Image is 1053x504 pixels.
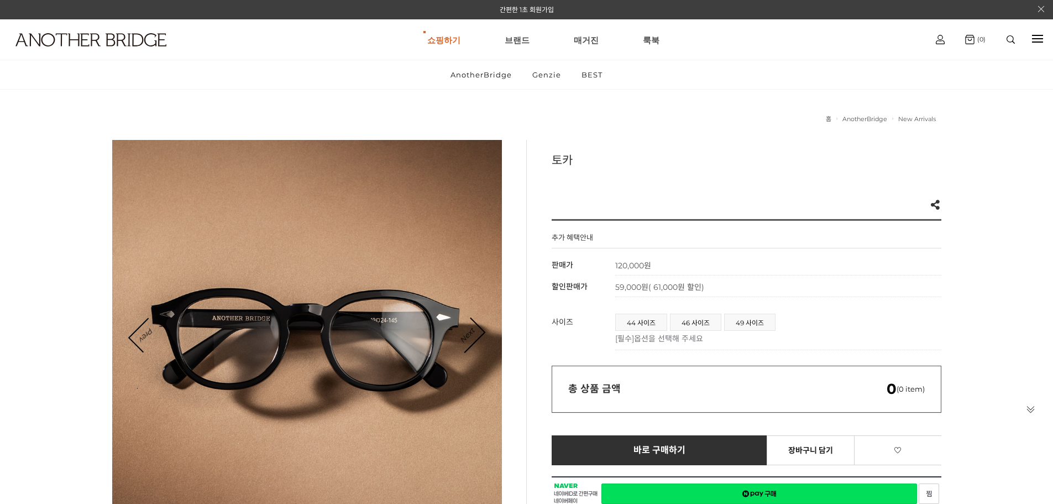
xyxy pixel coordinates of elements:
[616,314,667,330] a: 44 사이즈
[898,115,936,123] a: New Arrivals
[887,380,897,398] em: 0
[15,33,166,46] img: logo
[648,282,704,292] span: ( 61,000원 할인)
[552,151,941,168] h3: 토카
[842,115,887,123] a: AnotherBridge
[427,20,460,60] a: 쇼핑하기
[887,385,925,393] span: (0 item)
[965,35,975,44] img: cart
[500,6,554,14] a: 간편한 1초 회원가입
[725,314,775,330] a: 49 사이즈
[552,232,593,248] h4: 추가 혜택안내
[615,261,651,271] strong: 120,000원
[441,60,521,89] a: AnotherBridge
[724,314,776,331] li: 49 사이즈
[130,318,163,351] a: Prev
[965,35,986,44] a: (0)
[975,35,986,43] span: (0)
[601,484,917,504] a: 새창
[936,35,945,44] img: cart
[826,115,831,123] a: 홈
[615,332,936,344] p: [필수]
[552,282,588,292] span: 할인판매가
[505,20,530,60] a: 브랜드
[670,314,721,331] li: 46 사이즈
[643,20,659,60] a: 룩북
[450,318,484,352] a: Next
[574,20,599,60] a: 매거진
[552,435,768,465] a: 바로 구매하기
[568,383,621,395] strong: 총 상품 금액
[1007,35,1015,44] img: search
[767,435,855,465] a: 장바구니 담기
[523,60,570,89] a: Genzie
[633,445,686,455] span: 바로 구매하기
[634,334,703,344] span: 옵션을 선택해 주세요
[552,308,615,350] th: 사이즈
[552,260,573,270] span: 판매가
[615,314,667,331] li: 44 사이즈
[572,60,612,89] a: BEST
[919,484,939,504] a: 새창
[6,33,164,74] a: logo
[615,282,704,292] span: 59,000원
[670,314,721,330] a: 46 사이즈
